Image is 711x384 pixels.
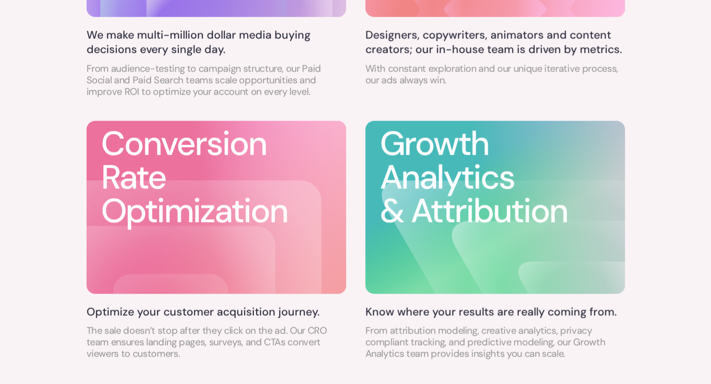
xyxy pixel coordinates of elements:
h5: Optimize your customer acquisition journey. [87,305,346,319]
h3: Growth Analytics & Attribution [380,127,625,228]
h3: Conversion Rate Optimization [101,127,287,228]
p: The sale doesn’t stop after they click on the ad. Our CRO team ensures landing pages, surveys, an... [87,324,346,359]
h5: Know where your results are really coming from. [365,305,625,319]
h5: Designers, copywriters, animators and content creators; our in-house team is driven by metrics. [365,28,625,57]
h5: We make multi-million dollar media buying decisions every single day. [87,28,346,57]
p: From audience-testing to campaign structure, our Paid Social and Paid Search teams scale opportun... [87,62,346,97]
p: With constant exploration and our unique iterative process, our ads always win. [365,62,625,86]
p: From attribution modeling, creative analytics, privacy compliant tracking, and predictive modelin... [365,324,625,359]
